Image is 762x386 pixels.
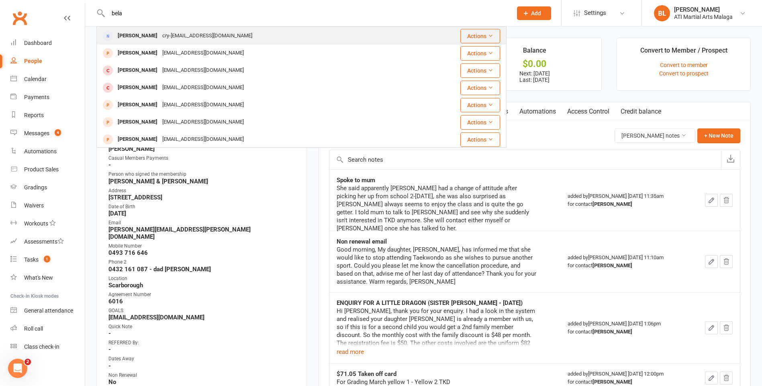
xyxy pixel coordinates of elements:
a: What's New [10,269,85,287]
div: for contact [568,262,687,270]
div: added by [PERSON_NAME] [DATE] 12:00pm [568,370,687,386]
div: [PERSON_NAME] [115,82,160,93]
button: Actions [460,63,500,78]
a: Automations [10,142,85,160]
button: Actions [460,29,500,43]
button: [PERSON_NAME] notes [615,128,695,143]
div: Address [108,187,296,195]
span: 4 [55,129,61,136]
div: [EMAIL_ADDRESS][DOMAIN_NAME] [160,47,246,59]
div: Product Sales [24,166,59,173]
div: [PERSON_NAME] [115,99,160,111]
div: Person who signed the membership [108,171,296,178]
div: Date of Birth [108,203,296,211]
a: People [10,52,85,70]
strong: [EMAIL_ADDRESS][DOMAIN_NAME] [108,314,296,321]
div: cry-[EMAIL_ADDRESS][DOMAIN_NAME] [160,30,255,42]
a: Messages 4 [10,124,85,142]
strong: - [108,346,296,353]
strong: [STREET_ADDRESS] [108,194,296,201]
strong: $71.05 Taken off card [337,370,396,378]
div: Assessments [24,238,64,245]
div: Dashboard [24,40,52,46]
strong: [PERSON_NAME] [108,145,296,152]
div: [PERSON_NAME] [115,116,160,128]
div: Gradings [24,184,47,191]
a: Automations [514,102,562,121]
span: Add [531,10,541,16]
div: Messages [24,130,49,136]
strong: Scarborough [108,282,296,289]
div: What's New [24,274,53,281]
div: [EMAIL_ADDRESS][DOMAIN_NAME] [160,99,246,111]
div: for contact [568,200,687,208]
input: Search... [106,8,507,19]
strong: [PERSON_NAME] [592,329,632,335]
div: for contact [568,328,687,336]
div: [EMAIL_ADDRESS][DOMAIN_NAME] [160,134,246,145]
a: Credit balance [615,102,667,121]
div: Class check-in [24,343,59,350]
a: Class kiosk mode [10,338,85,356]
div: REFERRED By: [108,339,296,347]
div: Location [108,275,296,282]
a: Assessments [10,233,85,251]
div: Payments [24,94,49,100]
div: She said apparently [PERSON_NAME] had a change of attitude after picking her up from school 2-[DA... [337,184,537,232]
a: Workouts [10,215,85,233]
button: Actions [460,81,500,95]
div: [EMAIL_ADDRESS][DOMAIN_NAME] [160,116,246,128]
button: Actions [460,98,500,112]
div: $0.00 [475,60,594,68]
div: GOALS [108,307,296,315]
a: Roll call [10,320,85,338]
div: Non Renewal [108,372,296,379]
strong: Non renewal email [337,238,387,245]
strong: - [108,330,296,337]
p: Next: [DATE] Last: [DATE] [475,70,594,83]
div: Mobile Number [108,242,296,250]
strong: [PERSON_NAME] [592,379,632,385]
div: Reports [24,112,44,118]
div: added by [PERSON_NAME] [DATE] 1:06pm [568,320,687,336]
strong: [PERSON_NAME][EMAIL_ADDRESS][PERSON_NAME][DOMAIN_NAME] [108,226,296,240]
div: for contact [568,378,687,386]
div: [PERSON_NAME] [115,30,160,42]
a: Reports [10,106,85,124]
div: Roll call [24,325,43,332]
a: Convert to member [660,62,708,68]
a: Access Control [562,102,615,121]
a: Product Sales [10,160,85,179]
div: Balance [523,45,546,60]
button: Actions [460,46,500,61]
strong: [PERSON_NAME] [592,262,632,268]
a: General attendance kiosk mode [10,302,85,320]
div: Quick Note [108,323,296,331]
button: Actions [460,132,500,147]
a: Convert to prospect [659,70,709,77]
button: + New Note [697,128,740,143]
div: [PERSON_NAME] [674,6,733,13]
a: Dashboard [10,34,85,52]
div: [EMAIL_ADDRESS][DOMAIN_NAME] [160,65,246,76]
a: Gradings [10,179,85,197]
div: Good morning, My daughter, [PERSON_NAME], has informed me that she would like to stop attending T... [337,246,537,286]
span: 2 [25,359,31,365]
div: Workouts [24,220,48,227]
div: BL [654,5,670,21]
span: 1 [44,256,50,262]
strong: No [108,378,296,386]
div: Phone 2 [108,258,296,266]
div: People [24,58,42,64]
strong: [DATE] [108,210,296,217]
a: Waivers [10,197,85,215]
button: Add [517,6,551,20]
div: added by [PERSON_NAME] [DATE] 11:35am [568,192,687,208]
a: Tasks 1 [10,251,85,269]
div: added by [PERSON_NAME] [DATE] 11:10am [568,254,687,270]
span: Settings [584,4,606,22]
a: Payments [10,88,85,106]
div: Calendar [24,76,47,82]
button: Actions [460,115,500,130]
div: Tasks [24,256,39,263]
